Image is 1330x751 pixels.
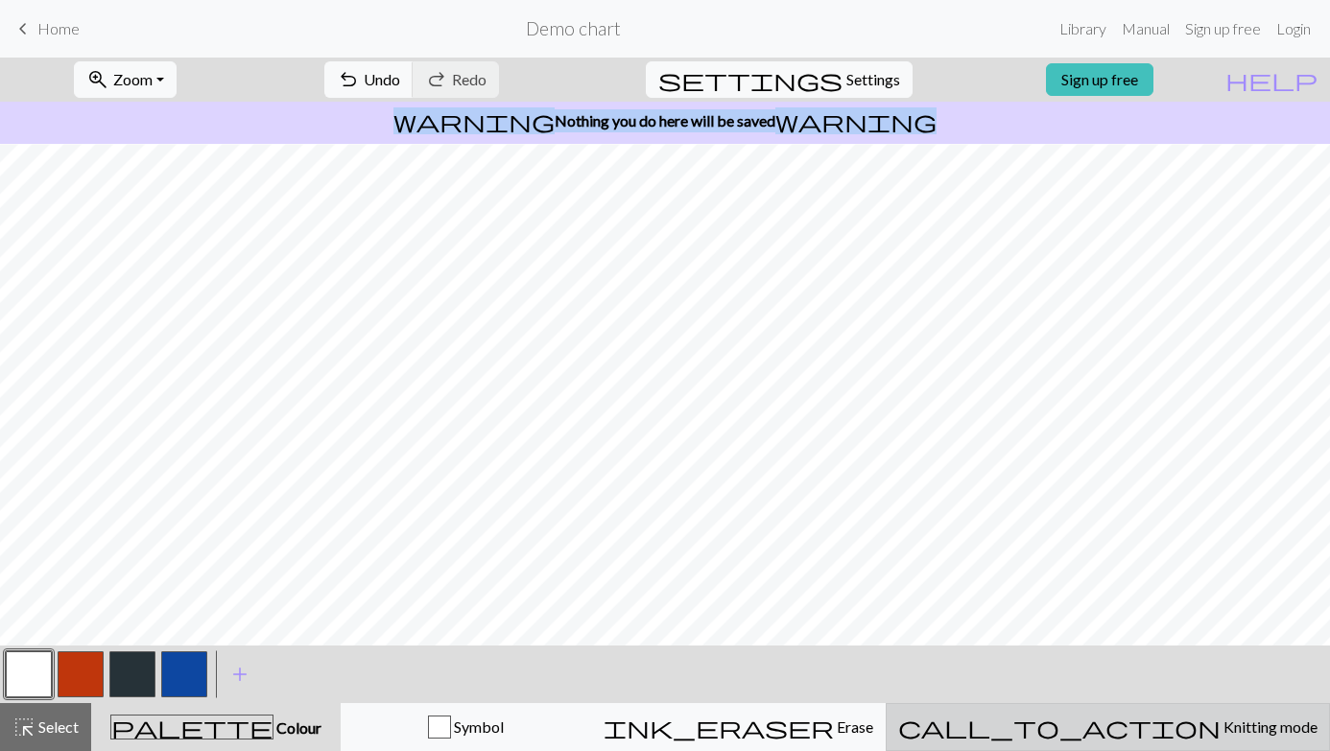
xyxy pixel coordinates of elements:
[658,68,843,91] i: Settings
[12,15,35,42] span: keyboard_arrow_left
[228,661,251,688] span: add
[834,717,873,736] span: Erase
[393,107,555,134] span: warning
[37,19,80,37] span: Home
[646,61,913,98] button: SettingsSettings
[1225,66,1318,93] span: help
[111,714,273,740] span: palette
[341,703,591,751] button: Symbol
[451,717,504,736] span: Symbol
[846,68,900,91] span: Settings
[91,703,341,751] button: Colour
[86,66,109,93] span: zoom_in
[1221,717,1318,736] span: Knitting mode
[337,66,360,93] span: undo
[113,70,153,88] span: Zoom
[1114,10,1177,48] a: Manual
[1052,10,1114,48] a: Library
[1177,10,1269,48] a: Sign up free
[8,109,1322,132] p: Nothing you do here will be saved
[886,703,1330,751] button: Knitting mode
[775,107,937,134] span: warning
[364,70,400,88] span: Undo
[12,12,80,45] a: Home
[591,703,886,751] button: Erase
[658,66,843,93] span: settings
[526,17,621,39] h2: Demo chart
[1269,10,1318,48] a: Login
[273,718,321,737] span: Colour
[36,717,79,736] span: Select
[898,714,1221,740] span: call_to_action
[324,61,414,98] button: Undo
[12,714,36,740] span: highlight_alt
[604,714,834,740] span: ink_eraser
[74,61,177,98] button: Zoom
[1046,63,1153,96] a: Sign up free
